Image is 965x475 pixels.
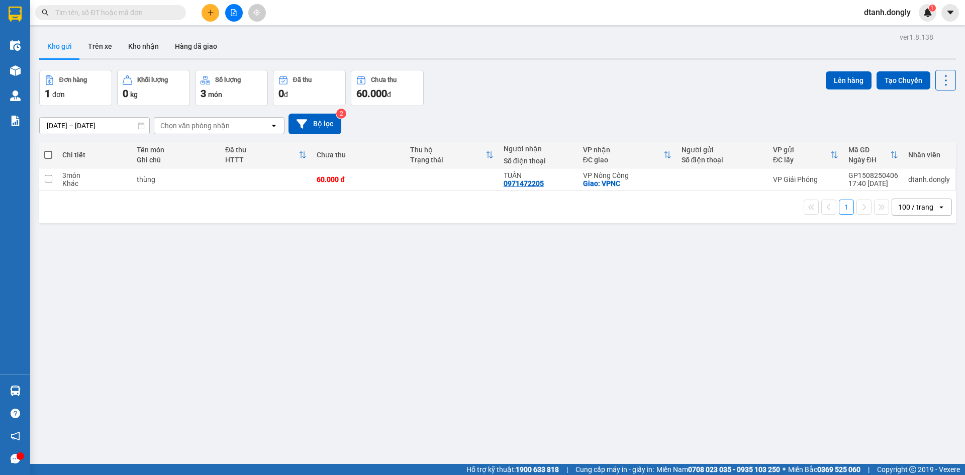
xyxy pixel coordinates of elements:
[45,87,50,100] span: 1
[908,151,950,159] div: Nhân viên
[826,71,872,89] button: Lên hàng
[768,142,843,168] th: Toggle SortBy
[656,464,780,475] span: Miền Nam
[410,146,486,154] div: Thu hộ
[52,90,65,99] span: đơn
[937,203,945,211] svg: open
[504,179,544,187] div: 0971472205
[167,34,225,58] button: Hàng đã giao
[130,90,138,99] span: kg
[123,87,128,100] span: 0
[160,121,230,131] div: Chọn văn phòng nhận
[405,142,499,168] th: Toggle SortBy
[688,465,780,473] strong: 0708 023 035 - 0935 103 250
[10,65,21,76] img: warehouse-icon
[117,70,190,106] button: Khối lượng0kg
[773,175,838,183] div: VP Giải Phóng
[839,200,854,215] button: 1
[10,90,21,101] img: warehouse-icon
[202,4,219,22] button: plus
[317,175,400,183] div: 60.000 đ
[137,76,168,83] div: Khối lượng
[773,156,830,164] div: ĐC lấy
[253,9,260,16] span: aim
[682,146,763,154] div: Người gửi
[682,156,763,164] div: Số điện thoại
[575,464,654,475] span: Cung cấp máy in - giấy in:
[856,6,919,19] span: dtanh.dongly
[11,454,20,463] span: message
[783,467,786,471] span: ⚪️
[137,175,215,183] div: thùng
[137,156,215,164] div: Ghi chú
[59,76,87,83] div: Đơn hàng
[466,464,559,475] span: Hỗ trợ kỹ thuật:
[40,118,149,134] input: Select a date range.
[371,76,397,83] div: Chưa thu
[877,71,930,89] button: Tạo Chuyến
[225,156,299,164] div: HTTT
[788,464,860,475] span: Miền Bắc
[583,171,671,179] div: VP Nông Cống
[868,464,870,475] span: |
[273,70,346,106] button: Đã thu0đ
[317,151,400,159] div: Chưa thu
[908,175,950,183] div: dtanh.dongly
[230,9,237,16] span: file-add
[946,8,955,17] span: caret-down
[578,142,677,168] th: Toggle SortBy
[773,146,830,154] div: VP gửi
[848,146,890,154] div: Mã GD
[42,9,49,16] span: search
[356,87,387,100] span: 60.000
[504,157,573,165] div: Số điện thoại
[336,109,346,119] sup: 2
[137,146,215,154] div: Tên món
[39,70,112,106] button: Đơn hàng1đơn
[583,156,663,164] div: ĐC giao
[288,114,341,134] button: Bộ lọc
[10,116,21,126] img: solution-icon
[583,179,671,187] div: Giao: VPNC
[293,76,312,83] div: Đã thu
[11,431,20,441] span: notification
[848,156,890,164] div: Ngày ĐH
[195,70,268,106] button: Số lượng3món
[62,179,127,187] div: Khác
[410,156,486,164] div: Trạng thái
[10,386,21,396] img: warehouse-icon
[220,142,312,168] th: Toggle SortBy
[11,409,20,418] span: question-circle
[120,34,167,58] button: Kho nhận
[387,90,391,99] span: đ
[278,87,284,100] span: 0
[898,202,933,212] div: 100 / trang
[351,70,424,106] button: Chưa thu60.000đ
[55,7,174,18] input: Tìm tên, số ĐT hoặc mã đơn
[207,9,214,16] span: plus
[39,34,80,58] button: Kho gửi
[941,4,959,22] button: caret-down
[848,179,898,187] div: 17:40 [DATE]
[62,171,127,179] div: 3 món
[848,171,898,179] div: GP1508250406
[80,34,120,58] button: Trên xe
[62,151,127,159] div: Chi tiết
[817,465,860,473] strong: 0369 525 060
[215,76,241,83] div: Số lượng
[909,466,916,473] span: copyright
[10,40,21,51] img: warehouse-icon
[225,4,243,22] button: file-add
[284,90,288,99] span: đ
[566,464,568,475] span: |
[843,142,903,168] th: Toggle SortBy
[208,90,222,99] span: món
[900,32,933,43] div: ver 1.8.138
[504,145,573,153] div: Người nhận
[929,5,936,12] sup: 1
[504,171,573,179] div: TUẤN
[930,5,934,12] span: 1
[225,146,299,154] div: Đã thu
[201,87,206,100] span: 3
[923,8,932,17] img: icon-new-feature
